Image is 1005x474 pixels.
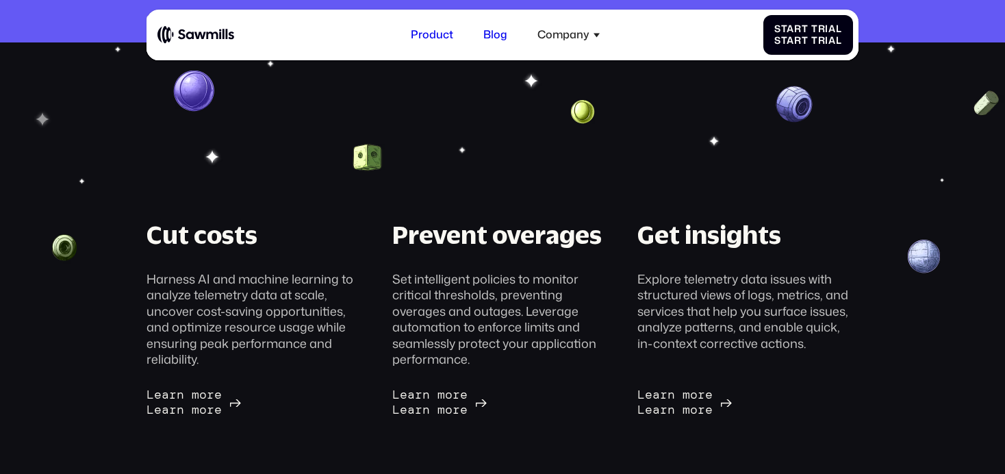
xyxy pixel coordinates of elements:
span: T [811,34,818,47]
div: Harness AI and machine learning to analyze telemetry data at scale, uncover cost-saving opportuni... [147,271,368,367]
span: r [698,386,705,403]
span: e [705,386,713,403]
div: Company [529,20,609,49]
span: n [177,386,184,403]
span: L [637,401,645,418]
span: r [660,386,667,403]
span: o [199,401,207,418]
span: a [407,386,415,403]
span: o [690,386,698,403]
span: r [794,34,802,47]
span: n [667,386,675,403]
span: n [667,401,675,418]
span: L [392,386,400,403]
span: a [652,401,660,418]
span: n [422,401,430,418]
span: L [637,386,645,403]
span: m [437,401,445,418]
span: o [445,386,453,403]
span: e [705,401,713,418]
span: r [453,386,460,403]
span: r [415,386,422,403]
span: r [207,386,214,403]
span: n [802,9,808,21]
span: l [836,22,842,35]
span: a [789,9,796,21]
span: m [192,401,199,418]
span: T [811,22,818,35]
span: r [826,9,832,21]
span: e [214,386,222,403]
a: LearnmoreLearnmore [637,388,732,417]
span: l [836,34,842,47]
span: a [162,386,169,403]
span: m [814,9,820,21]
div: Get insights [637,218,781,251]
div: Explore telemetry data issues with structured views of logs, metrics, and services that help you ... [637,271,858,351]
a: LearnmoreLearnmore [147,388,241,417]
span: r [698,401,705,418]
span: t [781,34,787,47]
div: Company [537,28,589,41]
span: a [787,22,794,35]
span: e [154,401,162,418]
span: e [832,9,838,21]
span: t [802,22,809,35]
span: m [192,386,199,403]
a: Blog [475,20,516,49]
span: r [794,22,802,35]
span: n [422,386,430,403]
span: L [147,386,154,403]
span: i [825,34,828,47]
span: o [199,386,207,403]
div: Prevent overages [392,218,602,251]
span: m [437,386,445,403]
span: e [783,9,789,21]
span: e [460,401,468,418]
span: a [828,34,836,47]
span: S [774,22,781,35]
span: e [154,386,162,403]
span: a [162,401,169,418]
span: o [445,401,453,418]
span: r [169,386,177,403]
span: e [645,386,652,403]
span: r [415,401,422,418]
div: Cut costs [147,218,257,251]
span: L [147,401,154,418]
span: e [645,401,652,418]
span: t [802,34,809,47]
span: a [407,401,415,418]
a: LearnmoreLearnmore [392,388,487,417]
span: a [652,386,660,403]
span: a [828,22,836,35]
a: Product [403,20,461,49]
span: r [453,401,460,418]
span: r [207,401,214,418]
div: Set intelligent policies to monitor critical thresholds, preventing overages and outages. Leverag... [392,271,613,367]
span: L [778,9,784,21]
span: e [214,401,222,418]
span: e [400,401,407,418]
span: L [392,401,400,418]
span: r [660,401,667,418]
span: n [177,401,184,418]
span: t [781,22,787,35]
span: m [683,401,690,418]
a: StartTrialStartTrial [763,15,853,55]
span: i [825,22,828,35]
span: r [818,22,826,35]
span: r [796,9,802,21]
span: r [818,34,826,47]
span: S [774,34,781,47]
span: e [460,386,468,403]
span: o [690,401,698,418]
span: e [400,386,407,403]
span: r [169,401,177,418]
span: m [683,386,690,403]
span: o [819,9,826,21]
span: a [787,34,794,47]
